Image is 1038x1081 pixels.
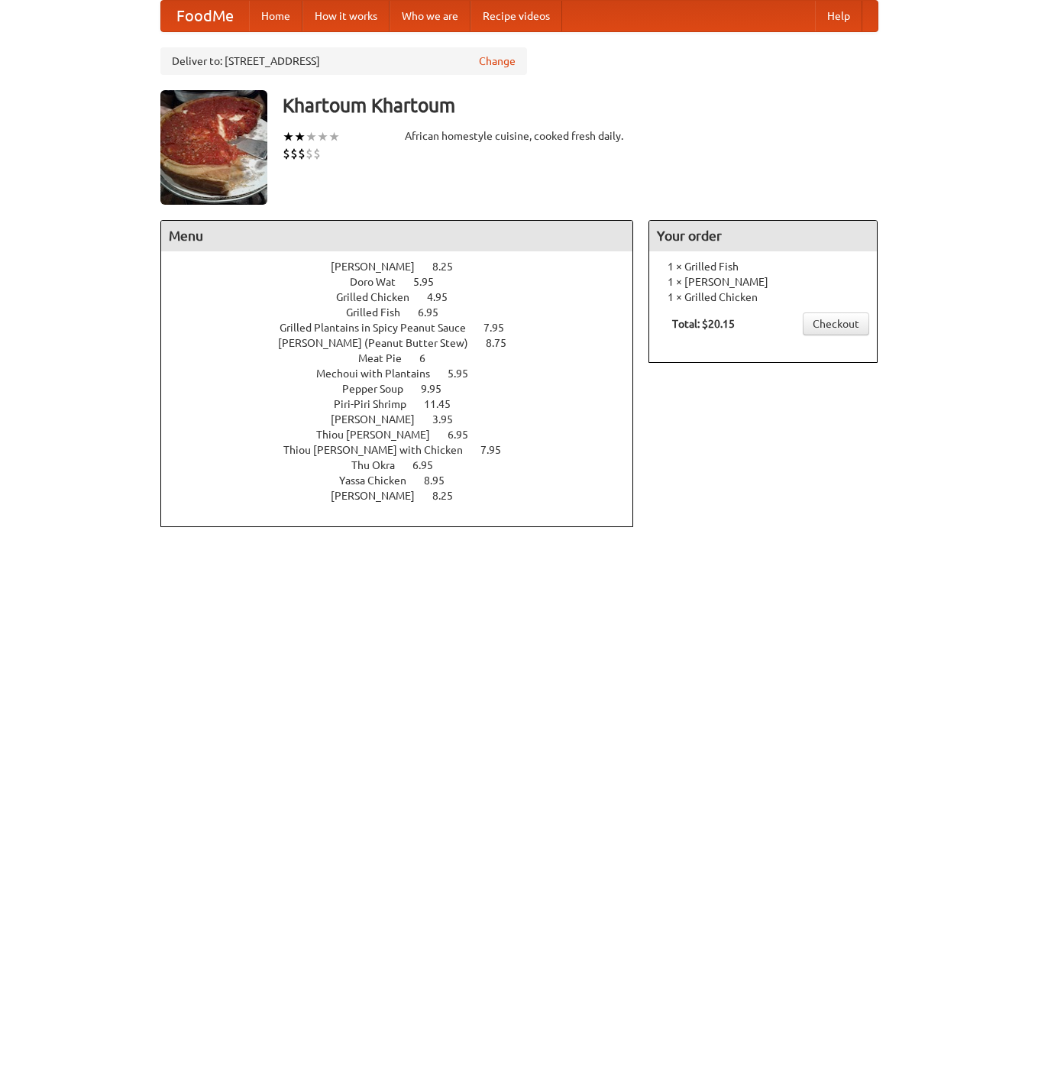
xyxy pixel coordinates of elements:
[424,474,460,487] span: 8.95
[486,337,522,349] span: 8.75
[331,413,430,426] span: [PERSON_NAME]
[290,145,298,162] li: $
[649,221,877,251] h4: Your order
[479,53,516,69] a: Change
[427,291,463,303] span: 4.95
[480,444,516,456] span: 7.95
[283,128,294,145] li: ★
[298,145,306,162] li: $
[331,490,481,502] a: [PERSON_NAME] 8.25
[334,398,422,410] span: Piri-Piri Shrimp
[419,352,441,364] span: 6
[316,429,445,441] span: Thiou [PERSON_NAME]
[316,367,445,380] span: Mechoui with Plantains
[331,261,430,273] span: [PERSON_NAME]
[283,444,529,456] a: Thiou [PERSON_NAME] with Chicken 7.95
[815,1,862,31] a: Help
[418,306,454,319] span: 6.95
[358,352,417,364] span: Meat Pie
[331,490,430,502] span: [PERSON_NAME]
[313,145,321,162] li: $
[306,145,313,162] li: $
[390,1,470,31] a: Who we are
[283,90,878,121] h3: Khartoum Khartoum
[328,128,340,145] li: ★
[306,128,317,145] li: ★
[161,1,249,31] a: FoodMe
[249,1,302,31] a: Home
[412,459,448,471] span: 6.95
[432,413,468,426] span: 3.95
[283,444,478,456] span: Thiou [PERSON_NAME] with Chicken
[421,383,457,395] span: 9.95
[448,429,483,441] span: 6.95
[339,474,473,487] a: Yassa Chicken 8.95
[346,306,416,319] span: Grilled Fish
[280,322,532,334] a: Grilled Plantains in Spicy Peanut Sauce 7.95
[350,276,411,288] span: Doro Wat
[346,306,467,319] a: Grilled Fish 6.95
[432,490,468,502] span: 8.25
[424,398,466,410] span: 11.45
[350,276,462,288] a: Doro Wat 5.95
[160,90,267,205] img: angular.jpg
[448,367,483,380] span: 5.95
[405,128,634,144] div: African homestyle cuisine, cooked fresh daily.
[331,413,481,426] a: [PERSON_NAME] 3.95
[331,261,481,273] a: [PERSON_NAME] 8.25
[342,383,419,395] span: Pepper Soup
[334,398,479,410] a: Piri-Piri Shrimp 11.45
[316,429,496,441] a: Thiou [PERSON_NAME] 6.95
[336,291,425,303] span: Grilled Chicken
[432,261,468,273] span: 8.25
[803,312,869,335] a: Checkout
[336,291,476,303] a: Grilled Chicken 4.95
[302,1,390,31] a: How it works
[657,259,869,274] li: 1 × Grilled Fish
[358,352,454,364] a: Meat Pie 6
[316,367,496,380] a: Mechoui with Plantains 5.95
[339,474,422,487] span: Yassa Chicken
[160,47,527,75] div: Deliver to: [STREET_ADDRESS]
[672,318,735,330] b: Total: $20.15
[317,128,328,145] li: ★
[278,337,483,349] span: [PERSON_NAME] (Peanut Butter Stew)
[283,145,290,162] li: $
[351,459,461,471] a: Thu Okra 6.95
[342,383,470,395] a: Pepper Soup 9.95
[483,322,519,334] span: 7.95
[657,290,869,305] li: 1 × Grilled Chicken
[657,274,869,290] li: 1 × [PERSON_NAME]
[413,276,449,288] span: 5.95
[280,322,481,334] span: Grilled Plantains in Spicy Peanut Sauce
[161,221,633,251] h4: Menu
[278,337,535,349] a: [PERSON_NAME] (Peanut Butter Stew) 8.75
[351,459,410,471] span: Thu Okra
[294,128,306,145] li: ★
[470,1,562,31] a: Recipe videos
